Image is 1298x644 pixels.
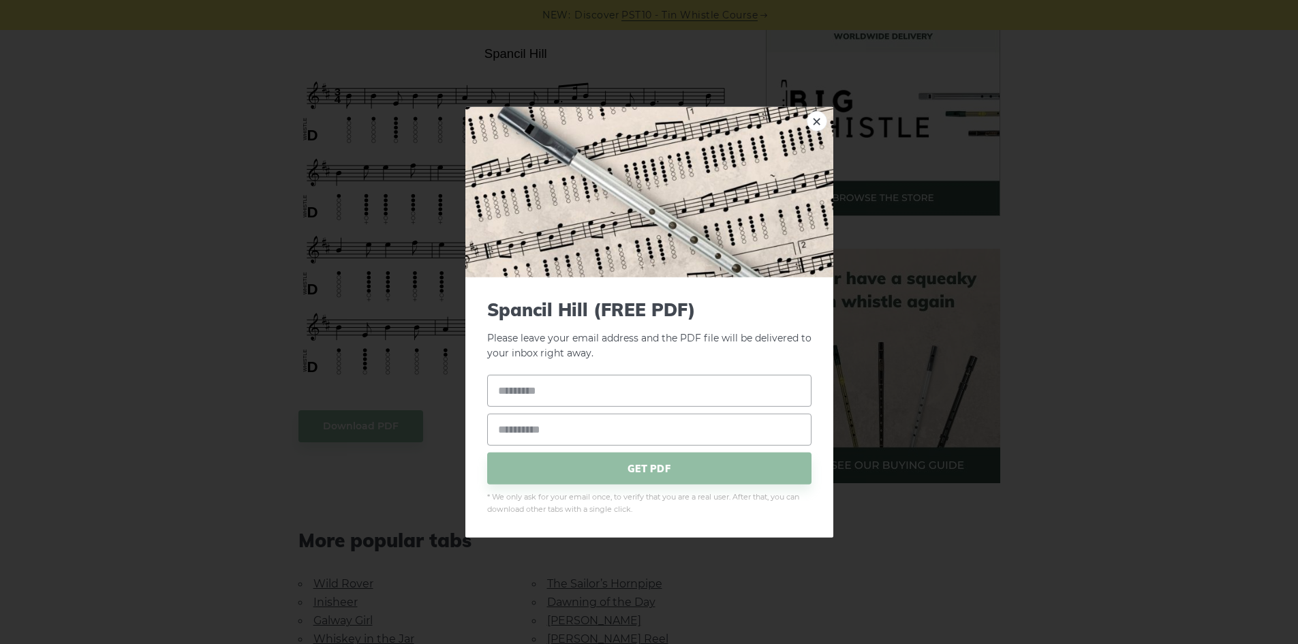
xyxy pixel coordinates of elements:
span: GET PDF [487,453,812,485]
span: Spancil Hill (FREE PDF) [487,298,812,320]
img: Tin Whistle Tab Preview [465,106,833,277]
span: * We only ask for your email once, to verify that you are a real user. After that, you can downlo... [487,491,812,516]
a: × [807,110,827,131]
p: Please leave your email address and the PDF file will be delivered to your inbox right away. [487,298,812,361]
